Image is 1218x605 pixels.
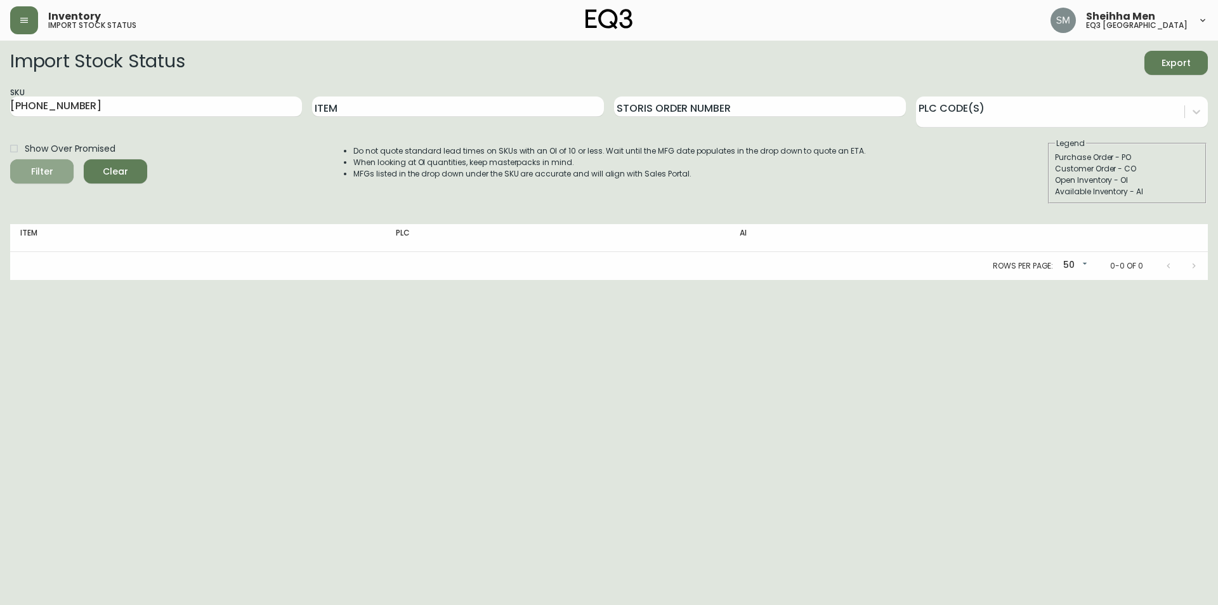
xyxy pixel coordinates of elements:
[1055,163,1200,175] div: Customer Order - CO
[1055,186,1200,197] div: Available Inventory - AI
[1086,22,1188,29] h5: eq3 [GEOGRAPHIC_DATA]
[1155,55,1198,71] span: Export
[10,51,185,75] h2: Import Stock Status
[386,224,730,252] th: PLC
[1051,8,1076,33] img: cfa6f7b0e1fd34ea0d7b164297c1067f
[353,168,866,180] li: MFGs listed in the drop down under the SKU are accurate and will align with Sales Portal.
[10,224,386,252] th: Item
[730,224,1004,252] th: AI
[1058,255,1090,276] div: 50
[586,9,632,29] img: logo
[31,164,53,180] div: Filter
[353,145,866,157] li: Do not quote standard lead times on SKUs with an OI of 10 or less. Wait until the MFG date popula...
[1086,11,1155,22] span: Sheihha Men
[10,159,74,183] button: Filter
[1055,175,1200,186] div: Open Inventory - OI
[993,260,1053,272] p: Rows per page:
[94,164,137,180] span: Clear
[353,157,866,168] li: When looking at OI quantities, keep masterpacks in mind.
[1055,138,1086,149] legend: Legend
[1110,260,1143,272] p: 0-0 of 0
[1055,152,1200,163] div: Purchase Order - PO
[48,22,136,29] h5: import stock status
[48,11,101,22] span: Inventory
[1144,51,1208,75] button: Export
[25,142,115,156] span: Show Over Promised
[84,159,147,183] button: Clear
